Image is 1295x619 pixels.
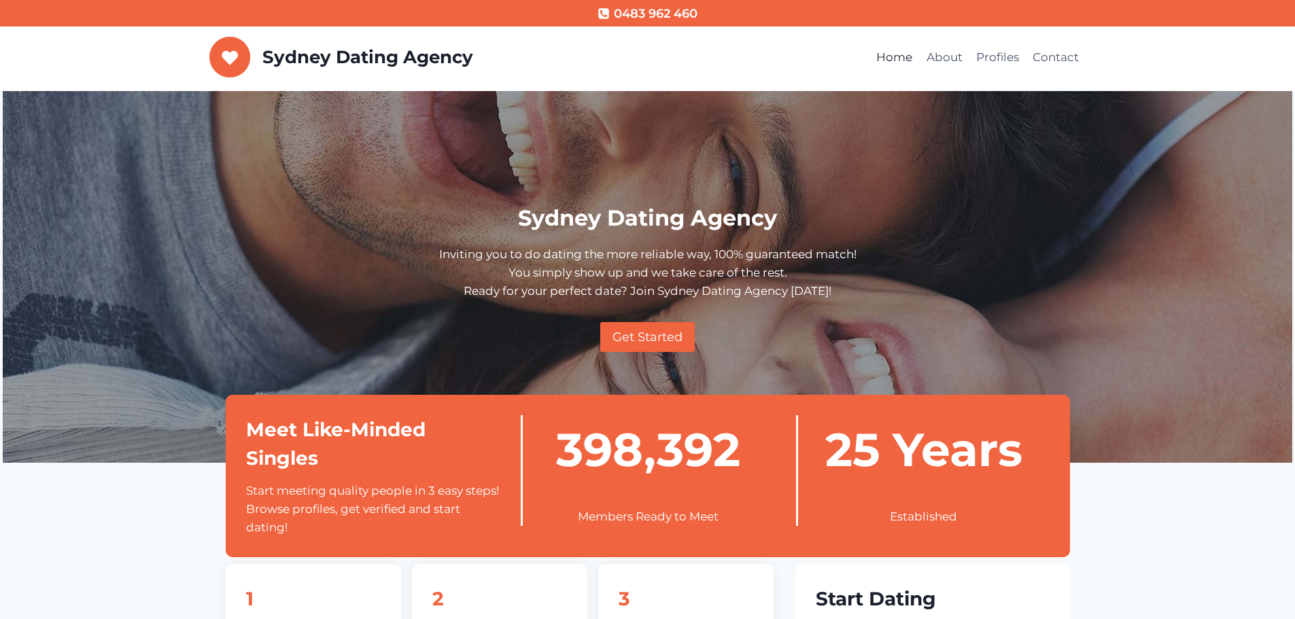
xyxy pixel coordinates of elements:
[1026,41,1086,74] a: Contact
[226,202,1070,234] h1: Sydney Dating Agency
[262,47,473,68] p: Sydney Dating Agency
[209,37,473,77] a: Sydney Dating Agency
[432,584,567,613] h2: 2
[612,328,683,347] span: Get Started
[816,584,1049,613] h2: Start Dating
[246,482,500,537] p: Start meeting quality people in 3 easy steps! Browse profiles, get verified and start dating!
[969,41,1026,74] a: Profiles
[226,245,1070,301] p: Inviting you to do dating the more reliable way, 100% guaranteed match! You simply show up and we...
[869,41,919,74] a: Home
[523,508,774,526] p: Members Ready to Meet
[209,37,251,77] img: Sydney Dating Agency
[619,584,753,613] h2: 3
[598,4,697,24] a: 0483 962 460
[614,4,697,24] span: 0483 962 460
[869,41,1086,74] nav: Primary
[919,41,969,74] a: About
[600,322,695,351] a: Get Started
[798,508,1050,526] p: Established
[246,584,381,613] h2: 1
